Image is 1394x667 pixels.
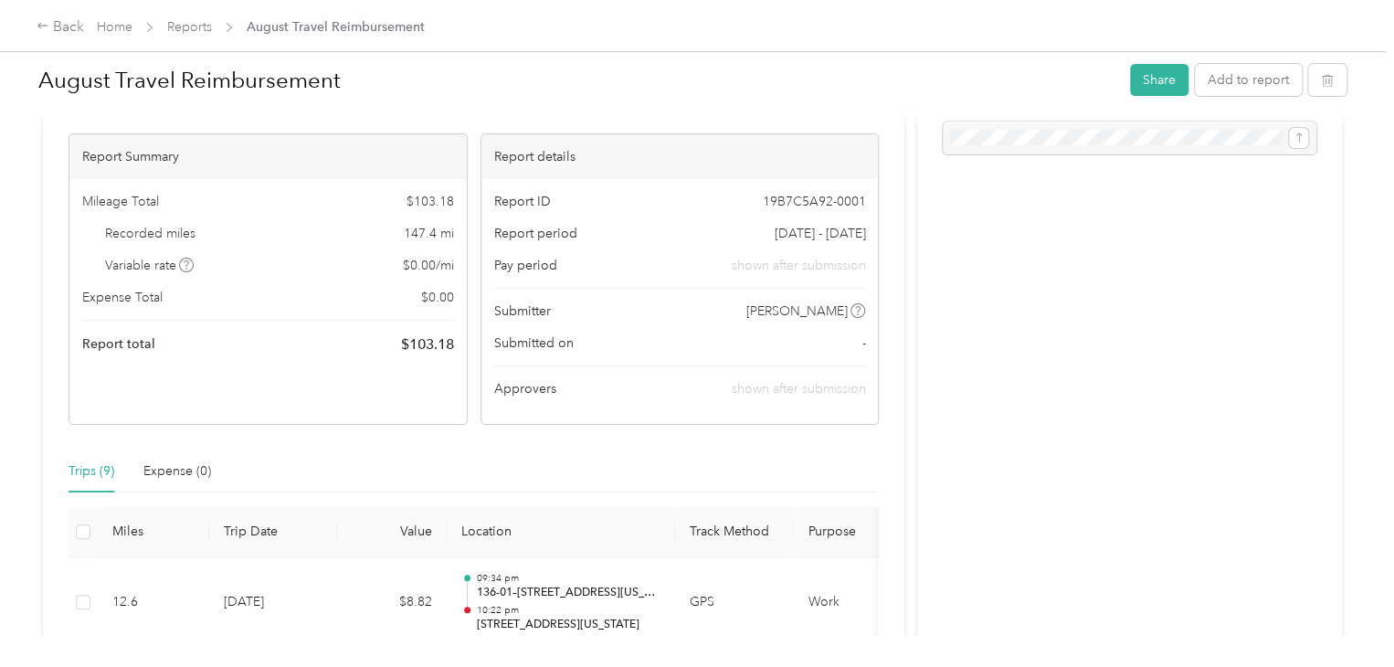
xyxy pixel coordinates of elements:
a: Home [97,19,132,35]
span: Recorded miles [105,224,195,243]
div: Expense (0) [143,461,211,482]
a: Reports [167,19,212,35]
span: Report period [494,224,577,243]
th: Track Method [675,507,794,557]
span: Report total [82,334,155,354]
p: 09:34 pm [476,572,660,585]
span: $ 103.18 [407,192,454,211]
span: 147.4 mi [404,224,454,243]
h1: August Travel Reimbursement [38,58,1117,102]
div: Back [37,16,84,38]
button: Add to report [1195,64,1302,96]
span: Expense Total [82,288,163,307]
span: Mileage Total [82,192,159,211]
th: Value [337,507,447,557]
p: 136-01–[STREET_ADDRESS][US_STATE] [476,585,660,601]
td: GPS [675,557,794,649]
span: Submitter [494,302,551,321]
div: Report Summary [69,134,467,179]
td: 12.6 [98,557,209,649]
th: Trip Date [209,507,337,557]
span: Pay period [494,256,557,275]
th: Miles [98,507,209,557]
button: Share [1130,64,1188,96]
span: $ 103.18 [401,333,454,355]
span: Report ID [494,192,551,211]
span: $ 0.00 [421,288,454,307]
span: August Travel Reimbursement [247,17,425,37]
td: Work [794,557,931,649]
span: shown after submission [731,381,865,397]
td: [DATE] [209,557,337,649]
span: Variable rate [105,256,195,275]
span: [DATE] - [DATE] [774,224,865,243]
th: Location [447,507,675,557]
p: 10:22 pm [476,604,660,617]
p: [STREET_ADDRESS][US_STATE] [476,617,660,633]
span: [PERSON_NAME] [746,302,848,321]
span: Approvers [494,379,556,398]
span: - [861,333,865,353]
span: 19B7C5A92-0001 [762,192,865,211]
th: Purpose [794,507,931,557]
div: Report details [481,134,879,179]
td: $8.82 [337,557,447,649]
iframe: Everlance-gr Chat Button Frame [1292,565,1394,667]
span: shown after submission [731,256,865,275]
span: Submitted on [494,333,574,353]
span: $ 0.00 / mi [403,256,454,275]
div: Trips (9) [69,461,114,482]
